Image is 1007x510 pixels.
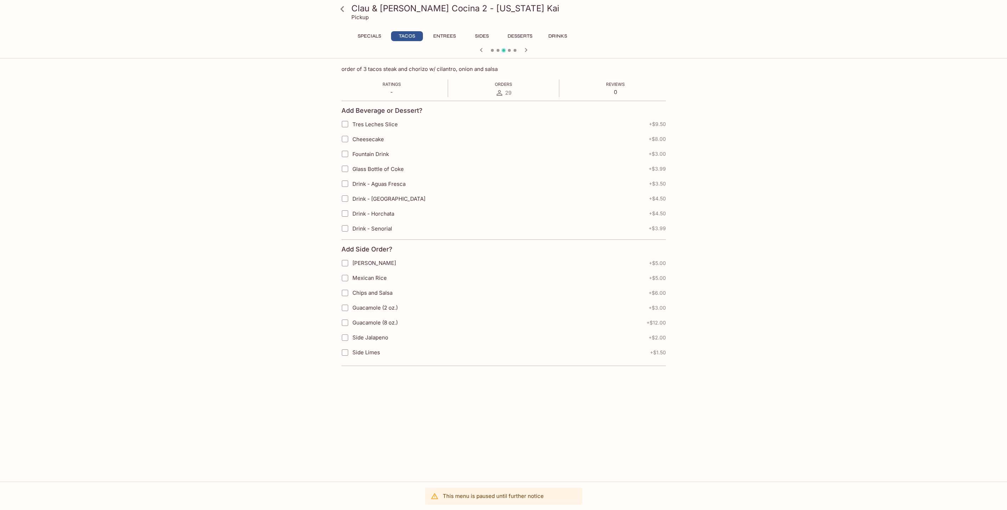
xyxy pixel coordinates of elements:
[649,226,666,231] span: + $3.99
[352,319,398,326] span: Guacamole (8 oz.)
[352,121,398,128] span: Tres Leches Slice
[352,260,396,266] span: [PERSON_NAME]
[341,107,423,115] h4: Add Beverage or Dessert?
[649,305,666,311] span: + $3.00
[606,89,625,95] p: 0
[650,350,666,355] span: + $1.50
[606,82,625,87] span: Reviews
[649,196,666,201] span: + $4.50
[466,31,498,41] button: Sides
[542,31,574,41] button: Drinks
[649,211,666,216] span: + $4.50
[383,89,401,95] p: -
[429,31,460,41] button: Entrees
[649,275,666,281] span: + $5.00
[352,166,404,172] span: Glass Bottle of Coke
[352,349,380,356] span: Side Limes
[649,136,666,142] span: + $8.00
[351,14,369,21] p: Pickup
[504,31,536,41] button: Desserts
[505,89,511,96] span: 29
[353,31,385,41] button: Specials
[649,290,666,296] span: + $6.00
[649,260,666,266] span: + $5.00
[646,320,666,326] span: + $12.00
[352,151,389,157] span: Fountain Drink
[495,82,512,87] span: Orders
[352,210,394,217] span: Drink - Horchata
[352,289,392,296] span: Chips and Salsa
[649,166,666,172] span: + $3.99
[352,181,406,187] span: Drink - Aguas Fresca
[352,195,425,202] span: Drink - [GEOGRAPHIC_DATA]
[341,245,392,253] h4: Add Side Order?
[352,304,398,311] span: Guacamole (2 oz.)
[341,66,666,72] p: order of 3 tacos steak and chorizo w/ cilantro, onion and salsa
[352,136,384,143] span: Cheesecake
[352,225,392,232] span: Drink - Senorial
[443,493,544,499] p: This menu is paused until further notice
[649,335,666,340] span: + $2.00
[649,121,666,127] span: + $9.50
[649,151,666,157] span: + $3.00
[383,82,401,87] span: Ratings
[391,31,423,41] button: Tacos
[649,181,666,187] span: + $3.50
[352,334,388,341] span: Side Jalapeno
[351,3,668,14] h3: Clau & [PERSON_NAME] Cocina 2 - [US_STATE] Kai
[352,275,387,281] span: Mexican Rice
